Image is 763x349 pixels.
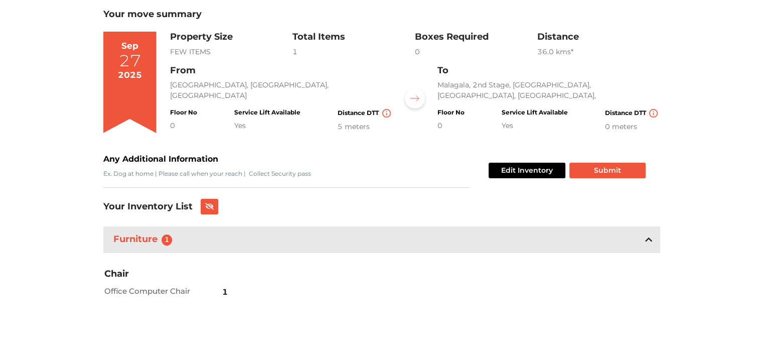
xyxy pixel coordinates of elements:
h3: To [437,65,660,76]
p: Malagala, 2nd Stage, [GEOGRAPHIC_DATA], [GEOGRAPHIC_DATA], [GEOGRAPHIC_DATA], [437,80,660,101]
h3: Total Items [292,32,415,43]
button: Edit Inventory [489,163,565,178]
h4: Floor No [170,109,197,116]
h3: Property Size [170,32,292,43]
div: FEW ITEMS [170,47,292,57]
span: 1 [222,280,228,304]
div: 0 [437,121,464,131]
b: Any Additional Information [103,154,218,164]
h3: Boxes Required [415,32,537,43]
h4: Distance DTT [338,109,393,118]
div: 1 [292,47,415,57]
div: Yes [501,121,567,131]
h3: Your move summary [103,9,660,20]
h3: Your Inventory List [103,201,193,212]
p: [GEOGRAPHIC_DATA], [GEOGRAPHIC_DATA], [GEOGRAPHIC_DATA] [170,80,393,101]
h4: Floor No [437,109,464,116]
div: Sep [121,40,138,53]
div: Yes [234,121,300,131]
div: 36.0 km s* [537,47,660,57]
button: Submit [569,163,646,178]
div: 27 [119,53,141,69]
h3: From [170,65,393,76]
h3: Furniture [111,232,179,248]
h4: Service Lift Available [501,109,567,116]
span: 1 [162,235,173,246]
div: 0 meters [604,122,660,132]
h3: Distance [537,32,660,43]
h4: Distance DTT [604,109,660,118]
h3: Chair [104,268,230,280]
div: 2025 [118,69,142,82]
div: 0 [170,121,197,131]
h4: Service Lift Available [234,109,300,116]
h2: Office Computer Chair [104,287,198,296]
div: 0 [415,47,537,57]
div: 5 meters [338,122,393,132]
